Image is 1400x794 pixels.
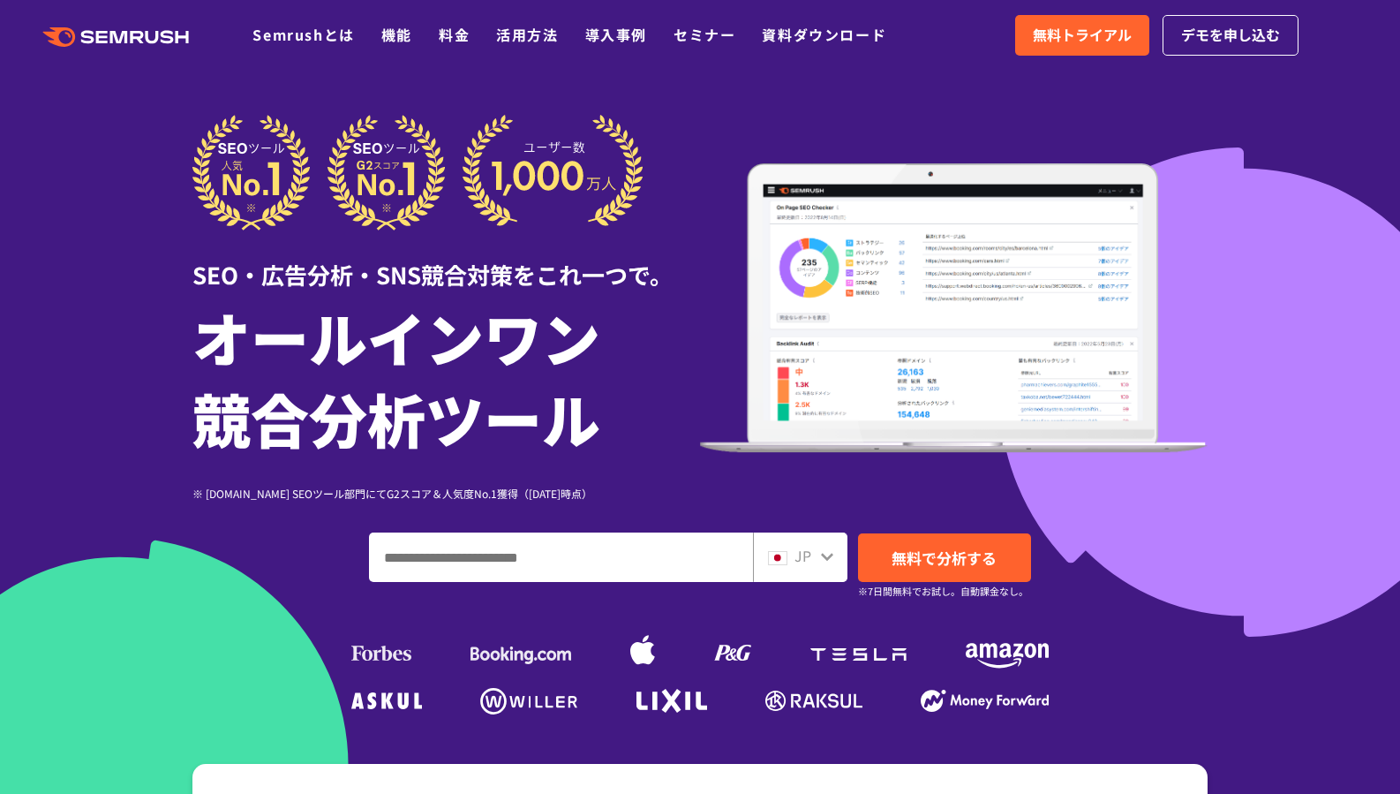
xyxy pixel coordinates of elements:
a: 無料トライアル [1015,15,1149,56]
a: 無料で分析する [858,533,1031,582]
span: 無料トライアル [1033,24,1132,47]
input: ドメイン、キーワードまたはURLを入力してください [370,533,752,581]
a: デモを申し込む [1163,15,1298,56]
small: ※7日間無料でお試し。自動課金なし。 [858,583,1028,600]
div: ※ [DOMAIN_NAME] SEOツール部門にてG2スコア＆人気度No.1獲得（[DATE]時点） [192,485,700,502]
span: JP [794,545,811,566]
div: SEO・広告分析・SNS競合対策をこれ一つで。 [192,231,700,291]
a: セミナー [674,24,735,45]
a: 資料ダウンロード [762,24,886,45]
a: 料金 [439,24,470,45]
span: 無料で分析する [892,547,997,569]
a: 導入事例 [585,24,647,45]
h1: オールインワン 競合分析ツール [192,296,700,458]
a: Semrushとは [252,24,354,45]
span: デモを申し込む [1181,24,1280,47]
a: 機能 [381,24,412,45]
a: 活用方法 [496,24,558,45]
